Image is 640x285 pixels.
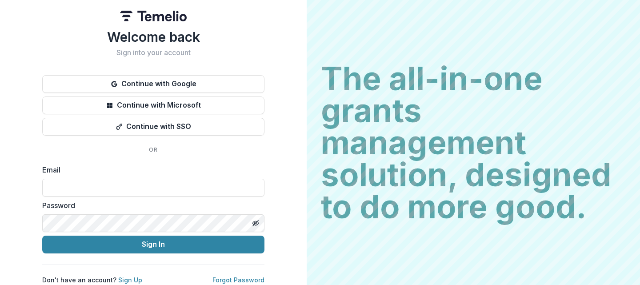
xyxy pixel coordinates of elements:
a: Sign Up [118,276,142,284]
img: Temelio [120,11,187,21]
h1: Welcome back [42,29,264,45]
button: Toggle password visibility [248,216,263,230]
button: Sign In [42,236,264,253]
p: Don't have an account? [42,275,142,285]
button: Continue with Google [42,75,264,93]
button: Continue with Microsoft [42,96,264,114]
label: Email [42,165,259,175]
h2: Sign into your account [42,48,264,57]
button: Continue with SSO [42,118,264,136]
a: Forgot Password [212,276,264,284]
label: Password [42,200,259,211]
